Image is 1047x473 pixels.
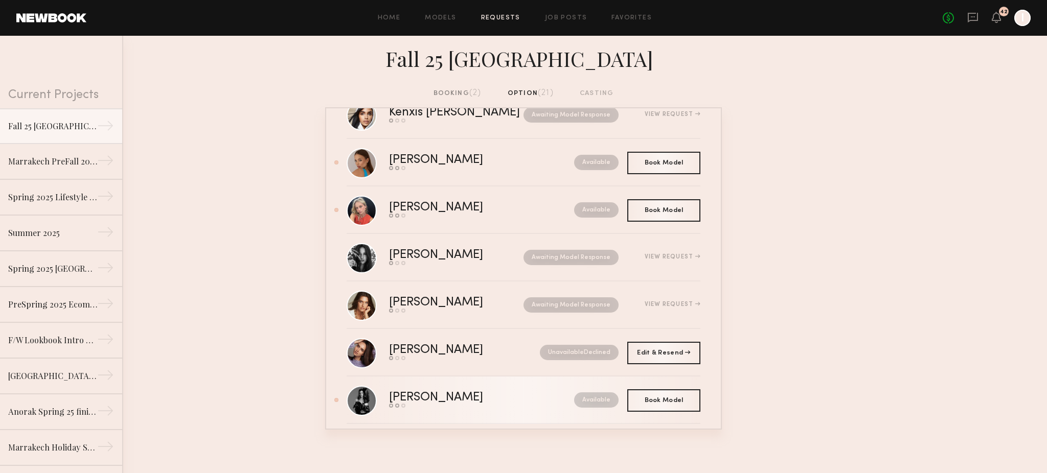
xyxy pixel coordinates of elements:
[574,155,619,170] nb-request-status: Available
[347,376,700,424] a: [PERSON_NAME]Available
[545,15,587,21] a: Job Posts
[645,160,684,166] span: Book Model
[97,438,114,459] div: →
[378,15,401,21] a: Home
[347,186,700,234] a: [PERSON_NAME]Available
[645,397,684,404] span: Book Model
[8,155,97,168] div: Marrakech PreFall 2025
[637,350,690,356] span: Edit & Resend
[574,392,619,408] nb-request-status: Available
[97,367,114,387] div: →
[389,344,512,356] div: [PERSON_NAME]
[645,254,700,260] div: View Request
[540,345,619,360] nb-request-status: Unavailable Declined
[523,297,619,313] nb-request-status: Awaiting Model Response
[97,188,114,208] div: →
[481,15,520,21] a: Requests
[434,88,482,99] div: booking
[389,107,522,119] div: Kenxis [PERSON_NAME]
[523,107,619,123] nb-request-status: Awaiting Model Response
[611,15,652,21] a: Favorites
[8,370,97,382] div: [GEOGRAPHIC_DATA] 25 Ecomm Shoot
[97,403,114,423] div: →
[347,329,700,376] a: [PERSON_NAME]UnavailableDeclined
[97,259,114,280] div: →
[389,249,504,261] div: [PERSON_NAME]
[1014,10,1031,26] a: I
[8,120,97,132] div: Fall 25 [GEOGRAPHIC_DATA]
[523,250,619,265] nb-request-status: Awaiting Model Response
[389,392,529,404] div: [PERSON_NAME]
[97,117,114,138] div: →
[347,91,700,139] a: Kenxis [PERSON_NAME]Awaiting Model ResponseView Request
[1000,9,1008,15] div: 42
[574,202,619,218] nb-request-status: Available
[389,154,529,166] div: [PERSON_NAME]
[8,334,97,346] div: F/W Lookbook Intro Clothing
[389,297,504,309] div: [PERSON_NAME]
[325,44,722,72] div: Fall 25 [GEOGRAPHIC_DATA]
[8,227,97,239] div: Summer 2025
[97,295,114,316] div: →
[347,234,700,281] a: [PERSON_NAME]Awaiting Model ResponseView Request
[347,139,700,186] a: [PERSON_NAME]Available
[389,202,529,214] div: [PERSON_NAME]
[8,263,97,275] div: Spring 2025 [GEOGRAPHIC_DATA] Ecomm Studio Shoot
[97,331,114,351] div: →
[8,191,97,203] div: Spring 2025 Lifestyle - [GEOGRAPHIC_DATA]
[645,301,700,308] div: View Request
[8,298,97,311] div: PreSpring 2025 Ecomm Shoot
[425,15,456,21] a: Models
[8,441,97,454] div: Marrakech Holiday Shoot
[8,406,97,418] div: Anorak Spring 25 finishing photoshoot
[645,111,700,117] div: View Request
[645,207,684,214] span: Book Model
[347,281,700,329] a: [PERSON_NAME]Awaiting Model ResponseView Request
[97,224,114,244] div: →
[97,152,114,173] div: →
[469,89,482,97] span: (2)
